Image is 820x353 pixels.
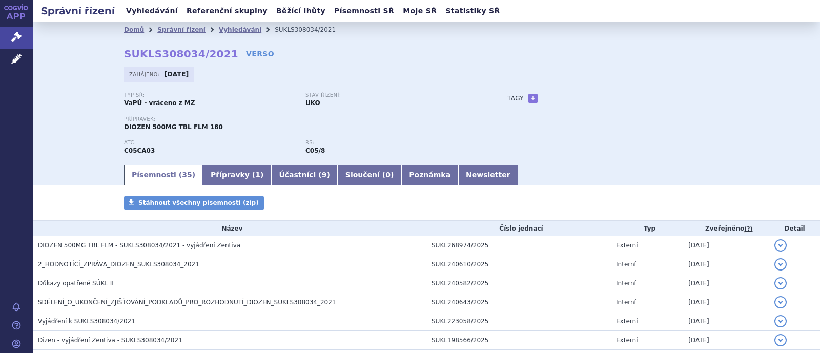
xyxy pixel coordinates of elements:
[426,331,611,350] td: SUKL198566/2025
[338,165,401,185] a: Sloučení (0)
[38,337,182,344] span: Dizen - vyjádření Zentiva - SUKLS308034/2021
[774,315,787,327] button: detail
[774,296,787,308] button: detail
[38,261,199,268] span: 2_HODNOTÍCÍ_ZPRÁVA_DIOZEN_SUKLS308034_2021
[507,92,524,105] h3: Tagy
[305,92,477,98] p: Stav řízení:
[255,171,260,179] span: 1
[442,4,503,18] a: Statistiky SŘ
[246,49,274,59] a: VERSO
[616,261,636,268] span: Interní
[183,4,271,18] a: Referenční skupiny
[124,196,264,210] a: Stáhnout všechny písemnosti (zip)
[182,171,192,179] span: 35
[528,94,538,103] a: +
[38,299,336,306] span: SDĚLENÍ_O_UKONČENÍ_ZJIŠŤOVÁNÍ_PODKLADŮ_PRO_ROZHODNUTÍ_DIOZEN_SUKLS308034_2021
[331,4,397,18] a: Písemnosti SŘ
[426,221,611,236] th: Číslo jednací
[426,274,611,293] td: SUKL240582/2025
[385,171,391,179] span: 0
[38,242,240,249] span: DIOZEN 500MG TBL FLM - SUKLS308034/2021 - vyjádření Zentiva
[305,99,320,107] strong: UKO
[774,277,787,289] button: detail
[129,70,161,78] span: Zahájeno:
[401,165,458,185] a: Poznámka
[124,147,155,154] strong: DIOSMIN
[124,99,195,107] strong: VaPÚ - vráceno z MZ
[124,140,295,146] p: ATC:
[683,236,769,255] td: [DATE]
[774,334,787,346] button: detail
[426,293,611,312] td: SUKL240643/2025
[138,199,259,206] span: Stáhnout všechny písemnosti (zip)
[683,255,769,274] td: [DATE]
[165,71,189,78] strong: [DATE]
[33,221,426,236] th: Název
[273,4,329,18] a: Běžící lhůty
[203,165,271,185] a: Přípravky (1)
[611,221,683,236] th: Typ
[322,171,327,179] span: 9
[123,4,181,18] a: Vyhledávání
[305,140,477,146] p: RS:
[275,22,349,37] li: SUKLS308034/2021
[616,337,638,344] span: Externí
[683,221,769,236] th: Zveřejněno
[124,165,203,185] a: Písemnosti (35)
[616,242,638,249] span: Externí
[616,318,638,325] span: Externí
[124,92,295,98] p: Typ SŘ:
[774,258,787,271] button: detail
[683,312,769,331] td: [DATE]
[769,221,820,236] th: Detail
[124,48,238,60] strong: SUKLS308034/2021
[124,123,223,131] span: DIOZEN 500MG TBL FLM 180
[458,165,518,185] a: Newsletter
[124,116,487,122] p: Přípravek:
[305,147,325,154] strong: léčivé látky používané u chronické žilní nemoci – bioflavonoidy
[400,4,440,18] a: Moje SŘ
[426,255,611,274] td: SUKL240610/2025
[683,331,769,350] td: [DATE]
[683,293,769,312] td: [DATE]
[616,299,636,306] span: Interní
[744,225,752,233] abbr: (?)
[426,312,611,331] td: SUKL223058/2025
[38,280,114,287] span: Důkazy opatřené SÚKL II
[774,239,787,252] button: detail
[271,165,337,185] a: Účastníci (9)
[157,26,206,33] a: Správní řízení
[33,4,123,18] h2: Správní řízení
[426,236,611,255] td: SUKL268974/2025
[219,26,261,33] a: Vyhledávání
[124,26,144,33] a: Domů
[38,318,135,325] span: Vyjádření k SUKLS308034/2021
[683,274,769,293] td: [DATE]
[616,280,636,287] span: Interní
